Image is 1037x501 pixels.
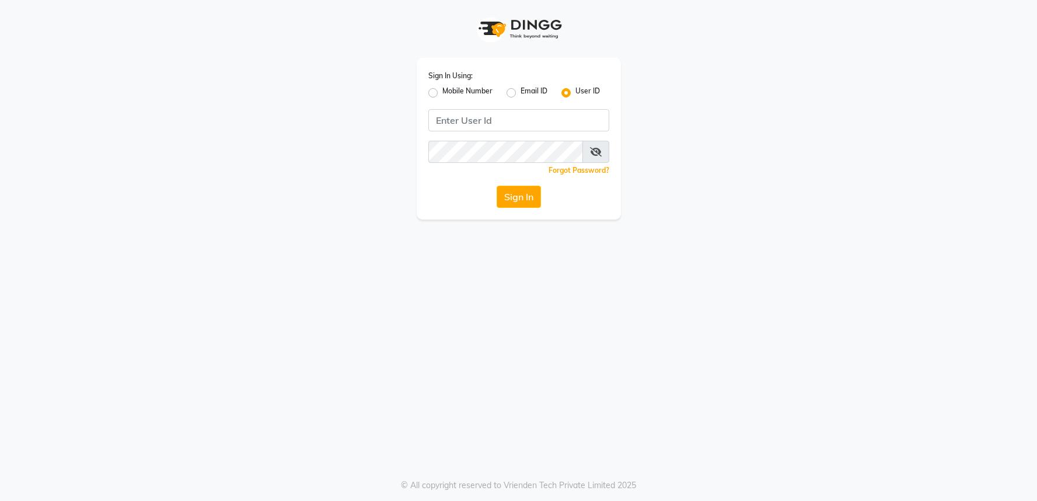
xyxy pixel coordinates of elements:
input: Username [428,141,583,163]
a: Forgot Password? [549,166,609,175]
label: Mobile Number [442,86,493,100]
label: Email ID [521,86,547,100]
button: Sign In [497,186,541,208]
label: User ID [575,86,600,100]
input: Username [428,109,609,131]
img: logo1.svg [472,12,565,46]
label: Sign In Using: [428,71,473,81]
